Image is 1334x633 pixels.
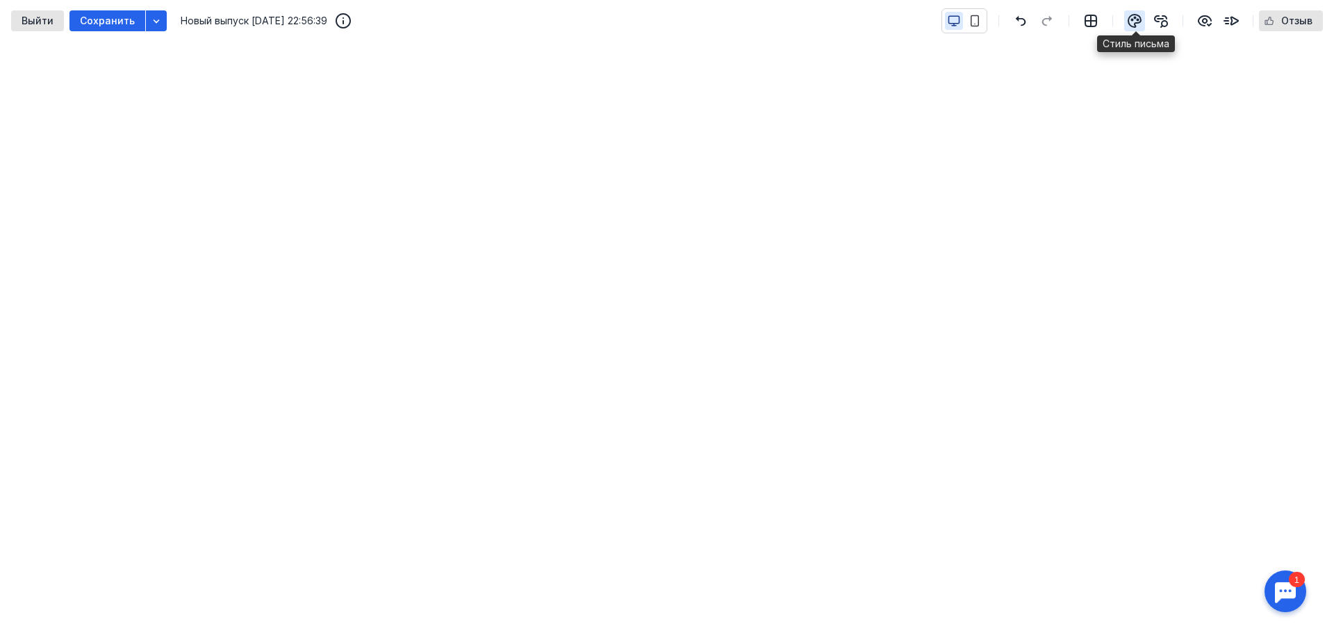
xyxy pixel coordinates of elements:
button: Сохранить [69,10,145,31]
button: Выйти [11,10,64,31]
button: Отзыв [1259,10,1323,31]
span: Сохранить [80,15,135,27]
span: Отзыв [1281,15,1312,27]
div: 1 [31,8,47,24]
span: Выйти [22,15,53,27]
span: Новый выпуск [DATE] 22:56:39 [181,14,327,28]
span: Стиль письма [1103,37,1169,51]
